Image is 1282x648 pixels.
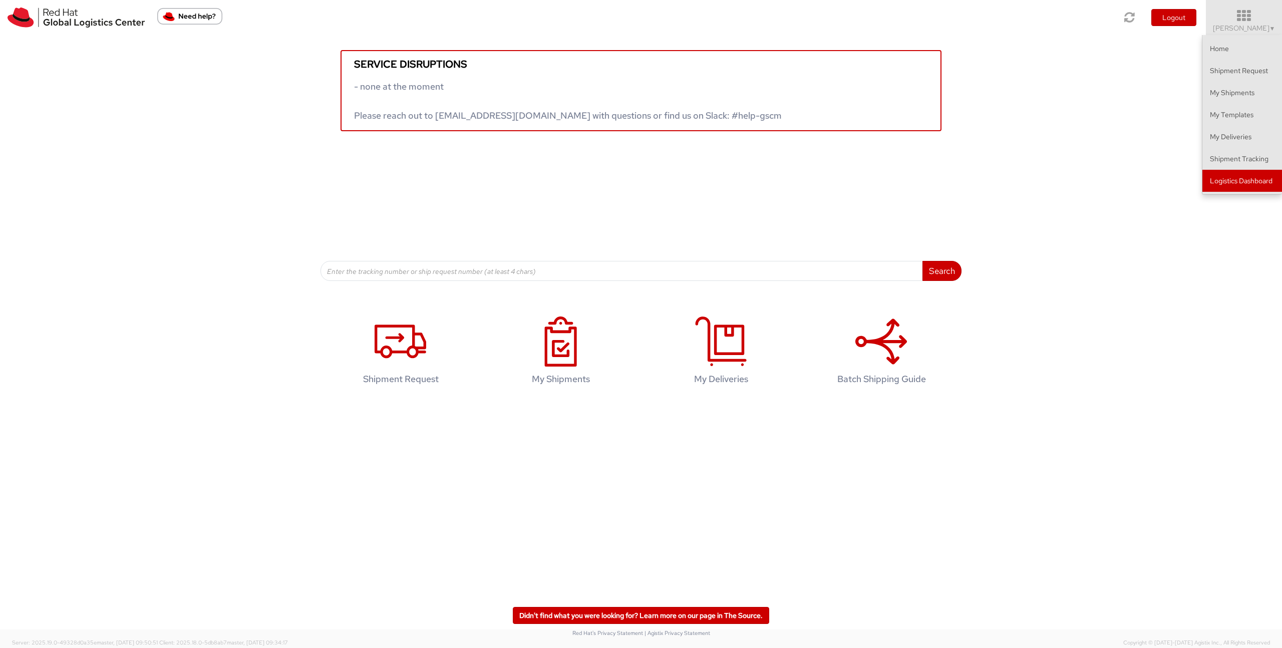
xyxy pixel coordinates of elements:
a: Red Hat's Privacy Statement [572,629,643,636]
a: Home [1202,38,1282,60]
span: [PERSON_NAME] [1213,24,1275,33]
a: My Deliveries [646,306,796,400]
h5: Service disruptions [354,59,928,70]
a: Shipment Request [326,306,476,400]
span: master, [DATE] 09:50:51 [97,639,158,646]
h4: Shipment Request [336,374,465,384]
a: My Deliveries [1202,126,1282,148]
a: My Templates [1202,104,1282,126]
h4: Batch Shipping Guide [817,374,946,384]
a: Logistics Dashboard [1202,170,1282,192]
span: Server: 2025.19.0-49328d0a35e [12,639,158,646]
h4: My Deliveries [657,374,786,384]
span: master, [DATE] 09:34:17 [227,639,288,646]
span: Client: 2025.18.0-5db8ab7 [159,639,288,646]
a: My Shipments [1202,82,1282,104]
input: Enter the tracking number or ship request number (at least 4 chars) [320,261,923,281]
a: Batch Shipping Guide [806,306,956,400]
img: rh-logistics-00dfa346123c4ec078e1.svg [8,8,145,28]
span: - none at the moment Please reach out to [EMAIL_ADDRESS][DOMAIN_NAME] with questions or find us o... [354,81,782,121]
a: Shipment Tracking [1202,148,1282,170]
a: | Agistix Privacy Statement [645,629,710,636]
button: Need help? [157,8,222,25]
a: My Shipments [486,306,636,400]
h4: My Shipments [496,374,625,384]
button: Search [922,261,961,281]
span: Copyright © [DATE]-[DATE] Agistix Inc., All Rights Reserved [1123,639,1270,647]
a: Didn't find what you were looking for? Learn more on our page in The Source. [513,607,769,624]
span: ▼ [1269,25,1275,33]
a: Shipment Request [1202,60,1282,82]
button: Logout [1151,9,1196,26]
a: Service disruptions - none at the moment Please reach out to [EMAIL_ADDRESS][DOMAIN_NAME] with qu... [341,50,941,131]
